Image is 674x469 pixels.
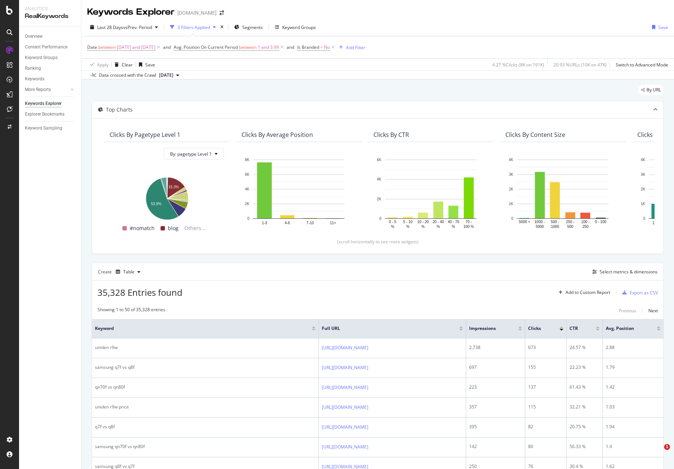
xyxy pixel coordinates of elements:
button: Select metrics & dimensions [589,268,658,276]
div: 137 [528,384,564,390]
div: Top Charts [106,106,133,113]
a: Keywords Explorer [25,100,76,108]
text: 4K [245,187,250,191]
span: vs Prev. Period [123,24,152,30]
div: Next [648,308,658,314]
text: 0 [379,217,382,221]
span: 1 [664,444,670,450]
div: qn70f vs qn80f [95,384,316,390]
text: 100 - [581,220,590,224]
div: Overview [25,33,43,40]
span: Keyword [95,325,301,332]
div: legacy label [638,85,664,95]
div: Keywords Explorer [25,100,62,108]
a: Explorer Bookmarks [25,110,76,118]
text: 2K [377,197,382,201]
div: 155 [528,364,564,371]
span: blog [168,224,178,233]
div: arrow-right-arrow-left [220,10,224,15]
text: 11+ [330,221,336,225]
text: 3K [509,172,513,177]
div: 1.42 [606,384,660,390]
text: 6K [377,158,382,162]
div: 1.94 [606,423,660,430]
div: and [287,44,294,50]
div: times [219,23,225,31]
div: A chart. [505,156,620,230]
span: No [324,42,330,52]
span: Full URL [322,325,448,332]
span: Segments [242,24,263,30]
button: Add Filter [336,43,365,52]
a: [URL][DOMAIN_NAME] [322,364,368,371]
div: Ranking [25,65,41,72]
div: A chart. [242,156,356,230]
div: Clicks By Average Position [242,131,313,138]
text: % [391,225,394,229]
div: 2.88 [606,344,660,351]
button: and [287,44,294,51]
button: Keyword Groups [272,21,319,33]
div: Keyword Groups [282,24,316,30]
text: 0 [511,217,513,221]
div: Content Performance [25,43,67,51]
button: Add to Custom Report [556,287,610,298]
div: Keyword Sampling [25,124,62,132]
a: Content Performance [25,43,76,51]
text: 1000 [551,225,559,229]
text: % [452,225,455,229]
span: By: pagetype Level 1 [170,151,212,157]
div: Keywords Explorer [87,6,174,18]
text: 70 - [465,220,472,224]
a: [URL][DOMAIN_NAME] [322,443,368,451]
button: By: pagetype Level 1 [164,148,224,160]
div: 673 [528,344,564,351]
div: 115 [528,404,564,410]
text: 4K [509,158,513,162]
span: Is Branded [297,44,319,50]
div: 20.75 % [570,423,600,430]
text: 5000 + [519,220,530,224]
a: More Reports [25,86,69,94]
div: 395 [469,423,522,430]
text: % [437,225,440,229]
div: 142 [469,443,522,450]
text: 4K [641,158,645,162]
div: Switch to Advanced Mode [616,62,668,68]
text: 2K [245,202,250,206]
div: 4.27 % Clicks ( 8K on 191K ) [492,62,544,68]
div: Showing 1 to 50 of 35,328 entries [97,306,165,315]
div: Save [658,24,668,30]
span: CTR [570,325,585,332]
div: Keywords [25,75,44,83]
div: RealKeywords [25,12,75,21]
div: and [163,44,171,50]
a: [URL][DOMAIN_NAME] [322,344,368,352]
div: [DOMAIN_NAME] [177,9,217,17]
text: 1K [509,202,513,206]
svg: A chart. [373,156,488,230]
div: (scroll horizontally to see more widgets) [101,239,655,245]
text: 1-3 [262,221,267,225]
button: Switch to Advanced Mode [613,59,668,70]
span: 2025 Sep. 23rd [159,72,173,79]
div: 3 Filters Applied [177,24,210,30]
div: uniden r9w price [95,404,316,410]
div: samsung q7f vs q8f [95,364,316,371]
div: Add to Custom Report [566,290,610,295]
text: 0 [643,217,645,221]
button: Table [113,266,143,278]
div: 20.93 % URLs ( 10K on 47K ) [553,62,607,68]
text: 4K [377,178,382,182]
text: 1K [641,202,645,206]
button: Save [649,21,668,33]
span: Impressions [469,325,507,332]
div: 80 [528,443,564,450]
svg: A chart. [110,174,224,221]
div: 1.79 [606,364,660,371]
span: = [320,44,323,50]
span: [DATE] and [DATE] [117,42,155,52]
iframe: Intercom live chat [649,444,667,462]
div: 1.4 [606,443,660,450]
